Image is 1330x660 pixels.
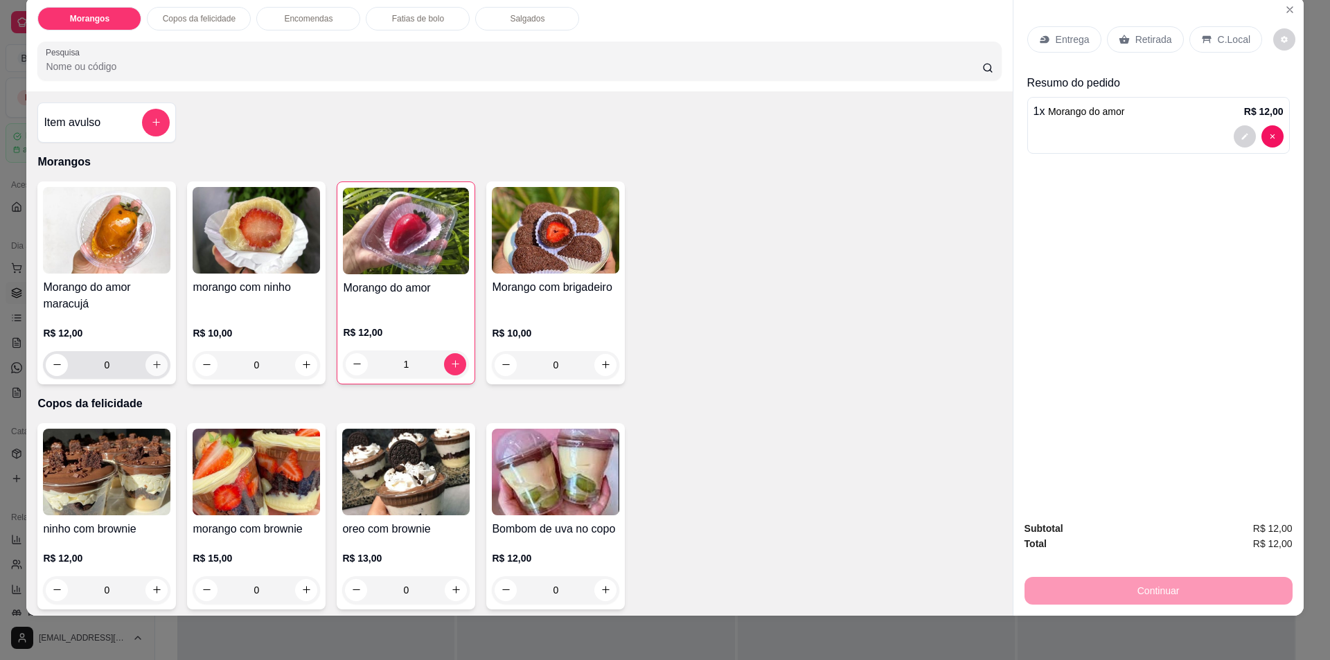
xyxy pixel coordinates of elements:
img: product-image [43,187,170,274]
button: increase-product-quantity [295,579,317,601]
p: C.Local [1218,33,1250,46]
h4: oreo com brownie [342,521,470,537]
button: increase-product-quantity [145,579,168,601]
p: R$ 12,00 [1244,105,1284,118]
button: add-separate-item [142,109,170,136]
img: product-image [43,429,170,515]
button: increase-product-quantity [594,579,617,601]
h4: Morango com brigadeiro [492,279,619,296]
button: decrease-product-quantity [1261,125,1284,148]
button: increase-product-quantity [594,354,617,376]
span: Morango do amor [1048,106,1125,117]
h4: Morango do amor [343,280,469,296]
h4: Item avulso [44,114,100,131]
p: 1 x [1034,103,1125,120]
button: decrease-product-quantity [1234,125,1256,148]
strong: Total [1025,538,1047,549]
h4: Morango do amor maracujá [43,279,170,312]
img: product-image [343,188,469,274]
p: Salgados [510,13,544,24]
button: increase-product-quantity [444,353,466,375]
button: decrease-product-quantity [46,579,68,601]
button: decrease-product-quantity [195,579,218,601]
p: Retirada [1135,33,1172,46]
button: decrease-product-quantity [495,354,517,376]
button: decrease-product-quantity [195,354,218,376]
p: R$ 10,00 [193,326,320,340]
p: Morangos [70,13,109,24]
button: decrease-product-quantity [495,579,517,601]
p: R$ 12,00 [492,551,619,565]
input: Pesquisa [46,60,982,73]
p: R$ 12,00 [43,551,170,565]
p: R$ 12,00 [43,326,170,340]
button: decrease-product-quantity [46,354,68,376]
button: increase-product-quantity [145,354,168,376]
p: R$ 10,00 [492,326,619,340]
p: Resumo do pedido [1027,75,1290,91]
p: R$ 12,00 [343,325,469,339]
p: Copos da felicidade [37,395,1001,412]
button: increase-product-quantity [445,579,467,601]
img: product-image [193,187,320,274]
strong: Subtotal [1025,523,1063,534]
p: R$ 13,00 [342,551,470,565]
p: Encomendas [284,13,332,24]
p: Morangos [37,154,1001,170]
img: product-image [492,429,619,515]
button: decrease-product-quantity [345,579,367,601]
img: product-image [492,187,619,274]
p: Copos da felicidade [163,13,236,24]
h4: morango com ninho [193,279,320,296]
label: Pesquisa [46,46,85,58]
p: R$ 15,00 [193,551,320,565]
h4: Bombom de uva no copo [492,521,619,537]
p: Entrega [1056,33,1090,46]
h4: morango com brownie [193,521,320,537]
button: decrease-product-quantity [346,353,368,375]
button: decrease-product-quantity [1273,28,1295,51]
p: Fatias de bolo [392,13,444,24]
span: R$ 12,00 [1253,536,1293,551]
span: R$ 12,00 [1253,521,1293,536]
img: product-image [193,429,320,515]
button: increase-product-quantity [295,354,317,376]
h4: ninho com brownie [43,521,170,537]
img: product-image [342,429,470,515]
